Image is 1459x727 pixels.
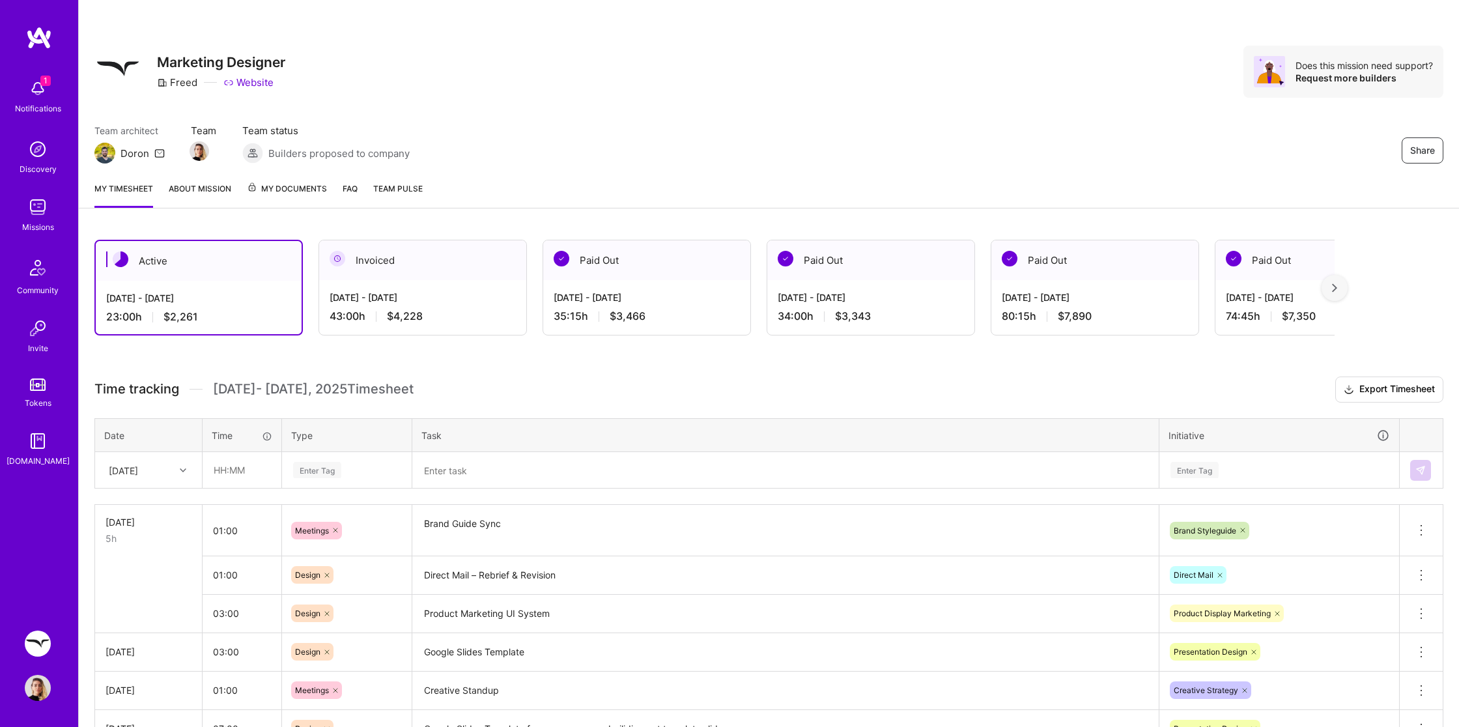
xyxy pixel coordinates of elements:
[414,634,1157,670] textarea: Google Slides Template
[554,309,740,323] div: 35:15 h
[109,463,138,477] div: [DATE]
[1174,526,1236,535] span: Brand Styleguide
[21,675,54,701] a: User Avatar
[25,631,51,657] img: Freed: Marketing Designer
[1226,251,1241,266] img: Paid Out
[25,76,51,102] img: bell
[106,310,291,324] div: 23:00 h
[295,526,329,535] span: Meetings
[295,685,329,695] span: Meetings
[203,513,281,548] input: HH:MM
[1174,570,1213,580] span: Direct Mail
[157,54,285,70] h3: Marketing Designer
[1215,240,1423,280] div: Paid Out
[414,506,1157,555] textarea: Brand Guide Sync
[30,378,46,391] img: tokens
[203,558,281,592] input: HH:MM
[95,418,203,452] th: Date
[25,396,51,410] div: Tokens
[191,124,216,137] span: Team
[1058,309,1092,323] span: $7,890
[330,309,516,323] div: 43:00 h
[94,46,141,93] img: Company Logo
[20,162,57,176] div: Discovery
[180,467,186,474] i: icon Chevron
[330,291,516,304] div: [DATE] - [DATE]
[387,309,423,323] span: $4,228
[7,454,70,468] div: [DOMAIN_NAME]
[268,147,410,160] span: Builders proposed to company
[213,381,414,397] span: [DATE] - [DATE] , 2025 Timesheet
[190,141,209,161] img: Team Member Avatar
[157,78,167,88] i: icon CompanyGray
[295,647,320,657] span: Design
[106,645,191,659] div: [DATE]
[120,147,149,160] div: Doron
[25,428,51,454] img: guide book
[1170,460,1219,480] div: Enter Tag
[22,252,53,283] img: Community
[543,240,750,280] div: Paid Out
[26,26,52,50] img: logo
[1332,283,1337,292] img: right
[1282,309,1316,323] span: $7,350
[1296,59,1433,72] div: Does this mission need support?
[191,140,208,162] a: Team Member Avatar
[554,291,740,304] div: [DATE] - [DATE]
[242,143,263,164] img: Builders proposed to company
[778,291,964,304] div: [DATE] - [DATE]
[414,596,1157,632] textarea: Product Marketing UI System
[1254,56,1285,87] img: Avatar
[1226,309,1412,323] div: 74:45 h
[330,251,345,266] img: Invoiced
[203,453,281,487] input: HH:MM
[412,418,1159,452] th: Task
[1169,428,1390,443] div: Initiative
[554,251,569,266] img: Paid Out
[163,310,198,324] span: $2,261
[106,515,191,529] div: [DATE]
[223,76,274,89] a: Website
[1296,72,1433,84] div: Request more builders
[22,220,54,234] div: Missions
[106,532,191,545] div: 5h
[28,341,48,355] div: Invite
[17,283,59,297] div: Community
[835,309,871,323] span: $3,343
[373,182,423,208] a: Team Pulse
[1226,291,1412,304] div: [DATE] - [DATE]
[1002,291,1188,304] div: [DATE] - [DATE]
[414,673,1157,709] textarea: Creative Standup
[94,182,153,208] a: My timesheet
[203,634,281,669] input: HH:MM
[94,381,179,397] span: Time tracking
[203,596,281,631] input: HH:MM
[319,240,526,280] div: Invoiced
[247,182,327,208] a: My Documents
[106,291,291,305] div: [DATE] - [DATE]
[25,675,51,701] img: User Avatar
[25,194,51,220] img: teamwork
[282,418,412,452] th: Type
[295,570,320,580] span: Design
[1002,251,1017,266] img: Paid Out
[21,631,54,657] a: Freed: Marketing Designer
[157,76,197,89] div: Freed
[154,148,165,158] i: icon Mail
[343,182,358,208] a: FAQ
[203,673,281,707] input: HH:MM
[1335,377,1443,403] button: Export Timesheet
[1174,685,1238,695] span: Creative Strategy
[1344,383,1354,397] i: icon Download
[1174,647,1247,657] span: Presentation Design
[1174,608,1271,618] span: Product Display Marketing
[610,309,645,323] span: $3,466
[15,102,61,115] div: Notifications
[991,240,1198,280] div: Paid Out
[94,124,165,137] span: Team architect
[106,683,191,697] div: [DATE]
[247,182,327,196] span: My Documents
[1402,137,1443,164] button: Share
[778,309,964,323] div: 34:00 h
[96,241,302,281] div: Active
